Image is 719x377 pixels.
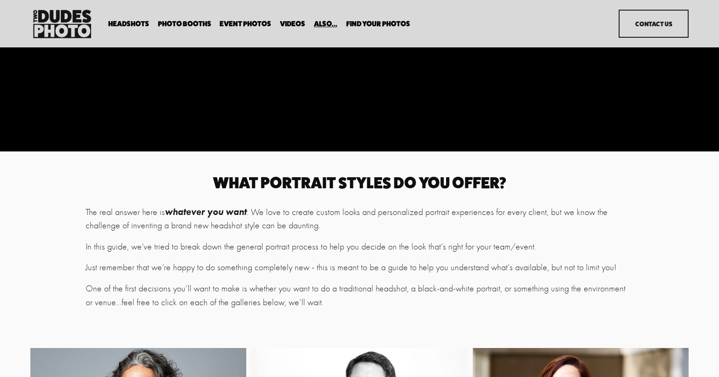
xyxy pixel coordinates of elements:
a: folder dropdown [314,20,337,29]
a: Event Photos [220,20,271,29]
span: Also... [314,20,337,28]
p: Just remember that we’re happy to do something completely new - this is meant to be a guide to he... [86,261,634,274]
span: Photo Booths [158,20,211,28]
em: whatever you want [165,206,247,217]
a: Videos [280,20,305,29]
img: Two Dudes Photo | Headshots, Portraits &amp; Photo Booths [30,7,94,41]
a: folder dropdown [108,20,149,29]
p: In this guide, we’ve tried to break down the general portrait process to help you decide on the l... [86,240,634,254]
a: folder dropdown [346,20,410,29]
p: One of the first decisions you’ll want to make is whether you want to do a traditional headshot, ... [86,282,634,309]
span: Headshots [108,20,149,28]
a: folder dropdown [158,20,211,29]
span: Find Your Photos [346,20,410,28]
h2: What portrait Styles do you offer? [86,175,634,190]
a: Contact Us [619,10,689,38]
p: The real answer here is . We love to create custom looks and personalized portrait experiences fo... [86,205,634,232]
